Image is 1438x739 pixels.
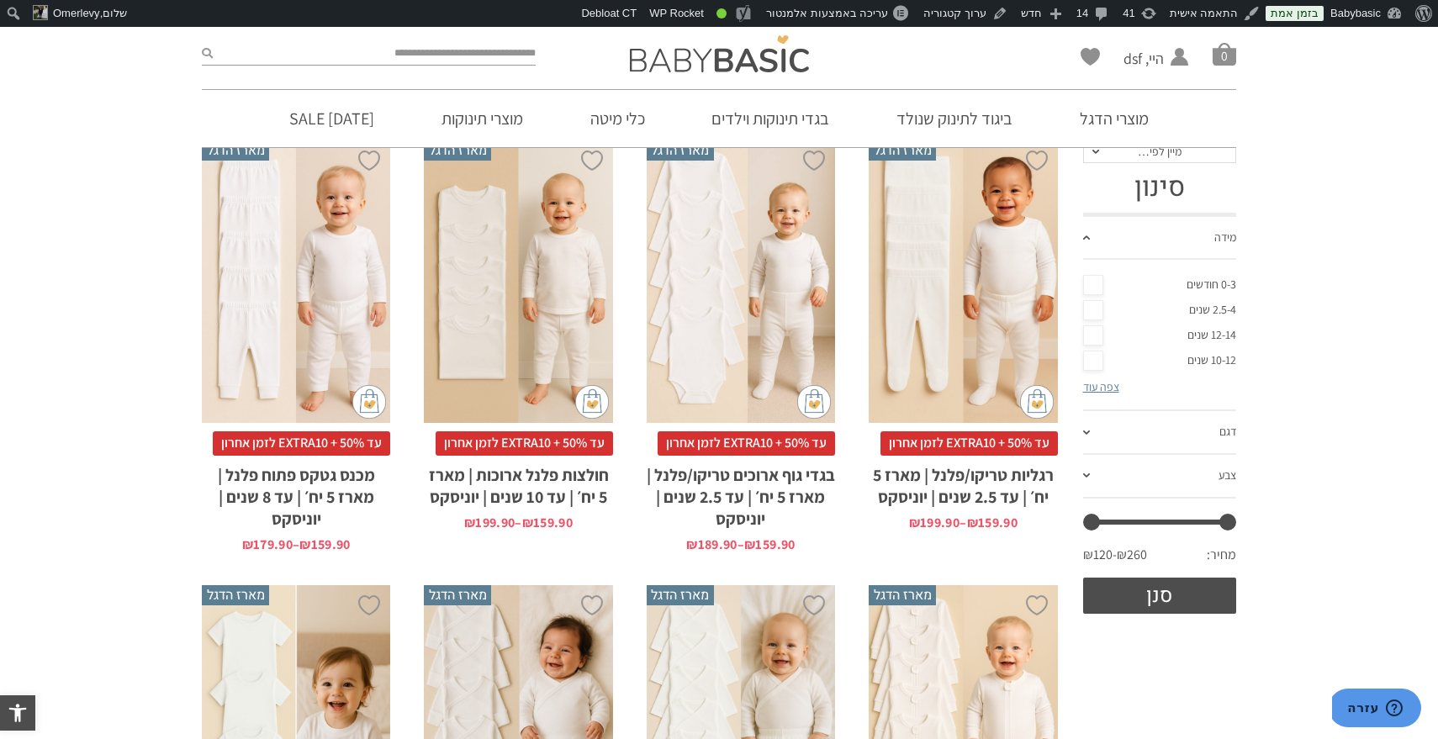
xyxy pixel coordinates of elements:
span: מארז הדגל [202,585,269,605]
a: [DATE] SALE [264,90,399,147]
span: ₪ [744,536,755,553]
span: – [647,530,835,552]
h2: רגליות טריקו/פלנל | מארז 5 יח׳ | עד 2.5 שנים | יוניסקס [869,456,1057,508]
span: עד 50% + EXTRA10 לזמן אחרון [213,431,390,455]
span: עד 50% + EXTRA10 לזמן אחרון [658,431,835,455]
button: סנן [1083,578,1237,614]
div: מחיר: — [1083,541,1237,577]
span: ₪ [522,514,533,531]
a: Wishlist [1081,48,1100,66]
span: ₪ [242,536,253,553]
span: ₪ [686,536,697,553]
a: מארז הדגל רגליות טריקו/פלנל | מארז 5 יח׳ | עד 2.5 שנים | יוניסקס עד 50% + EXTRA10 לזמן אחרוןרגליו... [869,140,1057,530]
bdi: 199.90 [464,514,515,531]
a: מארז הדגל חולצות פלנל ארוכות | מארז 5 יח׳ | עד 10 שנים | יוניסקס עד 50% + EXTRA10 לזמן אחרוןחולצו... [424,140,612,530]
span: Omerlevy [53,7,100,19]
a: בגדי תינוקות וילדים [686,90,854,147]
a: מוצרי הדגל [1055,90,1174,147]
span: מארז הדגל [869,140,936,161]
span: ₪120 [1083,546,1117,564]
span: ₪ [464,514,475,531]
span: מארז הדגל [647,140,714,161]
span: מארז הדגל [202,140,269,161]
span: סל קניות [1213,42,1236,66]
bdi: 179.90 [242,536,293,553]
a: 10-12 שנים [1083,348,1237,373]
bdi: 159.90 [744,536,795,553]
div: טוב [716,8,727,18]
a: כלי מיטה [565,90,670,147]
bdi: 159.90 [967,514,1018,531]
img: cat-mini-atc.png [1020,385,1054,419]
bdi: 159.90 [522,514,573,531]
a: 2.5-4 שנים [1083,298,1237,323]
h2: מכנס גטקס פתוח פלנל | מארז 5 יח׳ | עד 8 שנים | יוניסקס [202,456,390,530]
h2: בגדי גוף ארוכים טריקו/פלנל | מארז 5 יח׳ | עד 2.5 שנים | יוניסקס [647,456,835,530]
span: – [424,508,612,530]
span: עד 50% + EXTRA10 לזמן אחרון [436,431,613,455]
a: צבע [1083,455,1237,499]
a: מארז הדגל בגדי גוף ארוכים טריקו/פלנל | מארז 5 יח׳ | עד 2.5 שנים | יוניסקס עד 50% + EXTRA10 לזמן א... [647,140,835,552]
a: ביגוד לתינוק שנולד [871,90,1038,147]
a: מידה [1083,217,1237,261]
span: מארז הדגל [869,585,936,605]
a: מארז הדגל מכנס גטקס פתוח פלנל | מארז 5 יח׳ | עד 8 שנים | יוניסקס עד 50% + EXTRA10 לזמן אחרוןמכנס ... [202,140,390,552]
span: ₪ [909,514,920,531]
a: סל קניות0 [1213,42,1236,66]
span: מארז הדגל [424,585,491,605]
a: בזמן אמת [1266,6,1324,21]
span: Wishlist [1081,48,1100,71]
span: עריכה באמצעות אלמנטור [766,7,888,19]
span: מארז הדגל [647,585,714,605]
h3: סינון [1083,172,1237,203]
span: ₪ [967,514,978,531]
a: מוצרי תינוקות [416,90,548,147]
bdi: 199.90 [909,514,960,531]
span: עד 50% + EXTRA10 לזמן אחרון [880,431,1058,455]
a: 12-14 שנים [1083,323,1237,348]
bdi: 159.90 [299,536,350,553]
bdi: 189.90 [686,536,737,553]
span: החשבון שלי [1123,69,1164,90]
span: מארז הדגל [424,140,491,161]
img: cat-mini-atc.png [575,385,609,419]
a: 0-3 חודשים [1083,272,1237,298]
a: דגם [1083,411,1237,455]
iframe: פותח יישומון שאפשר לשוחח בו בצ'אט עם אחד הנציגים שלנו [1332,689,1421,731]
img: cat-mini-atc.png [797,385,831,419]
span: – [869,508,1057,530]
span: – [202,530,390,552]
img: cat-mini-atc.png [352,385,386,419]
span: ₪ [299,536,310,553]
span: ₪260 [1117,546,1147,564]
a: צפה עוד [1083,379,1119,394]
h2: חולצות פלנל ארוכות | מארז 5 יח׳ | עד 10 שנים | יוניסקס [424,456,612,508]
img: Baby Basic בגדי תינוקות וילדים אונליין [630,35,809,72]
span: מיין לפי… [1138,144,1182,159]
